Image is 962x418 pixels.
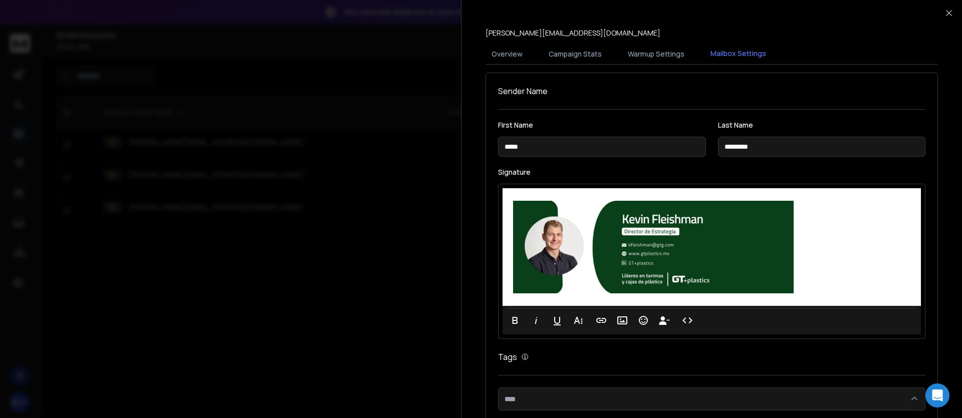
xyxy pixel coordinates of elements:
button: Underline (⌘U) [548,310,567,330]
button: Mailbox Settings [704,43,772,66]
button: Emoticons [634,310,653,330]
button: More Text [569,310,588,330]
button: Insert Image (⌘P) [613,310,632,330]
button: Insert Link (⌘K) [592,310,611,330]
button: Insert Unsubscribe Link [655,310,674,330]
button: Italic (⌘I) [527,310,546,330]
h1: Tags [498,351,517,363]
p: [PERSON_NAME][EMAIL_ADDRESS][DOMAIN_NAME] [486,28,660,38]
button: Warmup Settings [622,43,690,65]
label: Signature [498,169,925,176]
button: Code View [678,310,697,330]
label: First Name [498,122,706,129]
label: Last Name [718,122,926,129]
button: Overview [486,43,529,65]
button: Bold (⌘B) [506,310,525,330]
button: Campaign Stats [543,43,608,65]
h1: Sender Name [498,85,925,97]
div: Open Intercom Messenger [925,383,949,407]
